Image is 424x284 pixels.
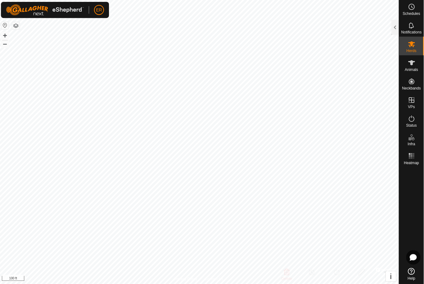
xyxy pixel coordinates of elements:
button: – [2,41,10,48]
span: Status [406,124,416,128]
span: Infra [407,142,415,146]
span: ER [97,7,102,14]
span: Help [407,276,415,280]
button: + [2,33,10,40]
span: Notifications [401,31,421,35]
span: Herds [406,50,416,53]
span: VPs [408,105,414,109]
img: Gallagher Logo [7,5,84,16]
button: Map Layers [13,23,20,30]
span: i [390,272,392,280]
a: Privacy Policy [174,276,198,282]
a: Help [399,265,423,282]
span: Schedules [402,12,420,16]
a: Contact Us [205,276,223,282]
span: Animals [404,68,418,72]
span: Heatmap [404,161,419,165]
button: Reset Map [2,22,10,30]
button: i [386,271,396,281]
span: Neckbands [402,87,420,90]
